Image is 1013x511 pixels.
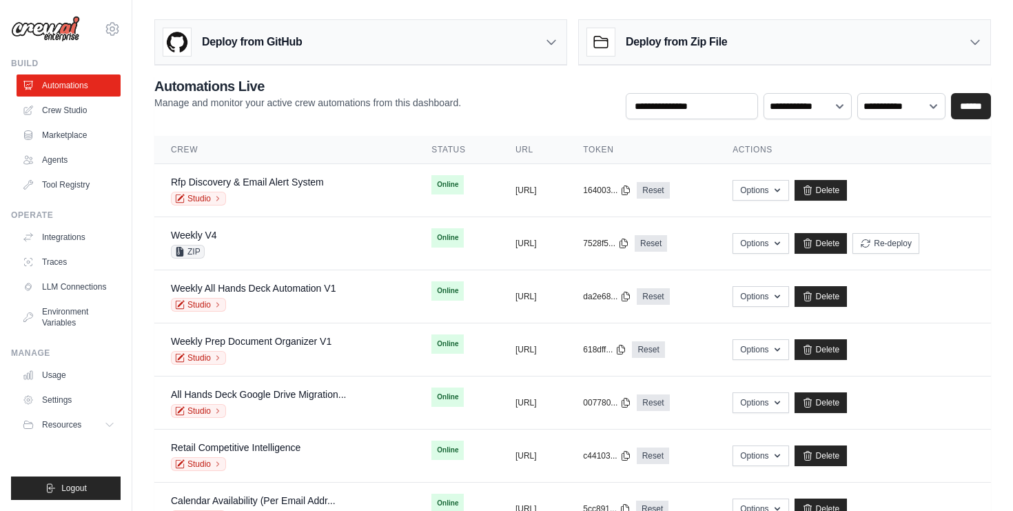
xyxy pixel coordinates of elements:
a: Reset [635,235,667,252]
a: Integrations [17,226,121,248]
a: LLM Connections [17,276,121,298]
a: Usage [17,364,121,386]
button: c44103... [583,450,631,461]
th: URL [499,136,566,164]
button: da2e68... [583,291,631,302]
th: Actions [716,136,991,164]
a: Rfp Discovery & Email Alert System [171,177,324,188]
a: Weekly All Hands Deck Automation V1 [171,283,336,294]
a: Crew Studio [17,99,121,121]
button: Resources [17,414,121,436]
th: Crew [154,136,415,164]
a: Delete [795,392,848,413]
a: Automations [17,74,121,97]
span: Online [431,281,464,301]
h3: Deploy from GitHub [202,34,302,50]
a: Reset [637,394,669,411]
a: Reset [632,341,664,358]
a: Studio [171,351,226,365]
p: Manage and monitor your active crew automations from this dashboard. [154,96,461,110]
div: Build [11,58,121,69]
span: Online [431,388,464,407]
span: Online [431,441,464,460]
a: Calendar Availability (Per Email Addr... [171,495,336,506]
a: Delete [795,233,848,254]
button: Options [733,180,788,201]
a: Marketplace [17,124,121,146]
button: Re-deploy [852,233,919,254]
a: Settings [17,389,121,411]
button: 164003... [583,185,631,196]
a: Weekly Prep Document Organizer V1 [171,336,331,347]
span: ZIP [171,245,205,259]
a: Studio [171,404,226,418]
th: Status [415,136,499,164]
a: Studio [171,457,226,471]
a: Delete [795,445,848,466]
a: Reset [637,288,669,305]
a: Delete [795,180,848,201]
div: Manage [11,348,121,359]
button: 618dff... [583,344,626,355]
img: Logo [11,16,80,42]
a: Reset [637,448,669,464]
button: 7528f5... [583,238,629,249]
a: Delete [795,286,848,307]
span: Online [431,334,464,354]
th: Token [566,136,716,164]
span: Logout [61,483,87,494]
h3: Deploy from Zip File [626,34,727,50]
span: Resources [42,419,81,430]
a: Environment Variables [17,301,121,334]
h2: Automations Live [154,77,461,96]
button: Options [733,445,788,466]
a: Retail Competitive Intelligence [171,442,300,453]
a: Weekly V4 [171,230,217,241]
a: Traces [17,251,121,273]
a: All Hands Deck Google Drive Migration... [171,389,346,400]
a: Delete [795,339,848,360]
button: 007780... [583,397,631,408]
img: GitHub Logo [163,28,191,56]
a: Studio [171,192,226,206]
a: Tool Registry [17,174,121,196]
button: Logout [11,477,121,500]
a: Agents [17,149,121,171]
a: Studio [171,298,226,312]
button: Options [733,233,788,254]
a: Reset [637,182,669,199]
span: Online [431,175,464,194]
div: Operate [11,210,121,221]
button: Options [733,392,788,413]
button: Options [733,339,788,360]
span: Online [431,228,464,248]
button: Options [733,286,788,307]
